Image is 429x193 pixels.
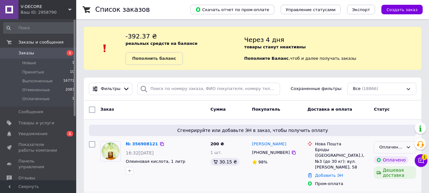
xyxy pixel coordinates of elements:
a: Пополнить баланс [125,52,183,65]
button: Создать заказ [381,5,423,14]
span: -392.37 ₴ [125,32,157,40]
input: Поиск [3,22,75,34]
a: [PERSON_NAME] [252,141,286,147]
span: Принятые [22,69,44,75]
span: 1 [67,131,73,136]
div: Броды ([GEOGRAPHIC_DATA].), №3 (до 30 кг): вул. [PERSON_NAME], 58 [315,147,369,170]
button: Управление статусами [281,5,341,14]
span: Управление статусами [286,7,336,12]
a: Создать заказ [375,7,423,12]
span: (18866) [362,86,378,91]
span: Сохраненные фильтры: [291,86,343,92]
img: Фото товару [101,141,120,161]
span: Создать заказ [386,7,418,12]
span: Покупатель [252,107,280,112]
span: Сумма [211,107,226,112]
span: Доставка и оплата [307,107,352,112]
div: Ваш ID: 2958790 [21,10,76,15]
div: Дешевая доставка [374,166,416,179]
span: Заказ [100,107,114,112]
span: Показатели работы компании [18,142,59,153]
h1: Список заказов [95,6,150,13]
b: Пополните Баланс [244,56,289,61]
span: Через 4 дня [244,36,284,44]
span: Все [353,86,360,92]
span: Новые [22,60,36,66]
span: Статус [374,107,390,112]
button: Скачать отчет по пром-оплате [190,5,274,14]
a: Фото товару [100,141,121,162]
div: Нова Пошта [315,141,369,147]
b: реальных средств на балансе [125,41,198,46]
span: Отмененные [22,87,50,93]
span: Заказы [18,50,34,56]
span: Уведомления [18,131,47,137]
span: Скачать отчет по пром-оплате [195,7,269,12]
span: Панель управления [18,158,59,170]
span: Выполненные [22,78,53,84]
b: Пополнить баланс [132,56,176,61]
a: Олеиновая кислота, 1 литр [126,159,185,164]
div: 30.15 ₴ [211,158,239,166]
span: 200 ₴ [211,141,224,146]
div: , чтоб и далее получать заказы [244,32,421,65]
span: 10 [70,69,74,75]
span: V-DECORE [21,4,68,10]
span: 98% [258,160,268,164]
span: Товары и услуги [18,120,54,126]
span: Отзывы [18,175,35,181]
div: Оплачено [374,156,408,164]
a: Добавить ЭН [315,173,343,178]
span: Фильтры [101,86,121,92]
span: 1 [422,152,427,158]
a: № 356908121 [126,141,158,146]
button: Экспорт [347,5,375,14]
span: Заказы и сообщения [18,39,64,45]
span: Сгенерируйте или добавьте ЭН в заказ, чтобы получить оплату [91,127,414,134]
span: Оплаченные [22,96,50,102]
div: Пром-оплата [315,181,369,187]
span: 2083 [65,87,74,93]
img: :exclamation: [100,44,110,53]
div: [PHONE_NUMBER] [251,148,291,157]
span: Экспорт [352,7,370,12]
span: 1 [72,96,74,102]
span: 1 [67,50,73,56]
b: товары станут неактивны [244,45,306,49]
div: Оплаченный [379,144,403,151]
input: Поиск по номеру заказа, ФИО покупателя, номеру телефона, Email, номеру накладной [137,83,280,95]
button: Чат с покупателем1 [415,154,427,167]
span: Сообщения [18,109,43,115]
span: 16771 [63,78,74,84]
span: 1 [72,60,74,66]
span: 1 шт. [211,150,222,155]
span: 16:32[DATE] [126,150,154,155]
